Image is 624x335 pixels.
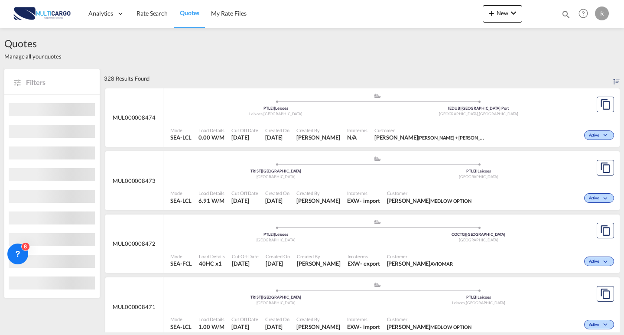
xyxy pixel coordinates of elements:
span: Mode [170,316,192,322]
div: EXW [347,197,360,205]
span: COCTG [GEOGRAPHIC_DATA] [452,232,505,237]
span: [GEOGRAPHIC_DATA] [459,237,498,242]
span: Load Details [198,127,224,133]
span: Filters [26,78,91,87]
span: New [486,10,519,16]
span: Cesar Teixeira [296,197,340,205]
md-icon: assets/icons/custom/copyQuote.svg [600,99,611,110]
span: Incoterms [348,253,380,260]
img: 82db67801a5411eeacfdbd8acfa81e61.png [13,4,71,23]
span: 17 Sep 2025 [265,197,289,205]
span: Cut Off Date [231,316,258,322]
span: 17 Sep 2025 [265,323,289,331]
span: MUL000008471 [113,303,156,311]
span: MEDLOW OPTION [430,324,471,330]
span: 17 Sep 2025 [231,323,258,331]
div: 328 Results Found [104,69,149,88]
div: MUL000008474 assets/icons/custom/ship-fill.svgassets/icons/custom/roll-o-plane.svgOriginLeixoes P... [105,88,620,147]
div: MUL000008473 assets/icons/custom/ship-fill.svgassets/icons/custom/roll-o-plane.svgOriginIstanbul ... [105,151,620,210]
span: Customer [374,127,487,133]
span: MUL000008473 [113,177,156,185]
span: Cesar Teixeira [296,323,340,331]
md-icon: icon-chevron-down [508,8,519,18]
span: Created On [265,127,289,133]
span: Load Details [198,190,224,196]
span: Active [589,133,601,139]
span: 17 Sep 2025 [266,260,290,267]
span: Customer [387,190,471,196]
div: - import [360,197,380,205]
span: 17 Sep 2025 [232,260,259,267]
md-icon: assets/icons/custom/copyQuote.svg [600,163,611,173]
span: Customer [387,253,453,260]
span: | [261,169,262,173]
span: Incoterms [347,190,380,196]
span: Cut Off Date [232,253,259,260]
div: EXW [348,260,361,267]
div: R [595,7,609,20]
span: [GEOGRAPHIC_DATA] [439,111,479,116]
span: | [274,106,275,111]
span: Created By [297,253,341,260]
span: [GEOGRAPHIC_DATA] [257,237,296,242]
div: Change Status Here [584,257,614,266]
md-icon: assets/icons/custom/ship-fill.svg [372,220,383,224]
div: EXW import [347,323,380,331]
span: SEA-FCL [170,260,192,267]
span: Mode [170,190,192,196]
span: My Rate Files [211,10,247,17]
span: Mode [170,127,192,133]
span: 6.91 W/M [198,197,224,204]
span: | [274,232,275,237]
span: Load Details [199,253,225,260]
span: , [478,111,479,116]
button: Copy Quote [597,97,614,112]
span: [GEOGRAPHIC_DATA] [479,111,518,116]
span: Customer [387,316,471,322]
button: Copy Quote [597,286,614,302]
div: Sort by: Created On [613,69,620,88]
span: PTLEI Leixoes [466,169,491,173]
span: Ricardo Santos [297,260,341,267]
md-icon: assets/icons/custom/ship-fill.svg [372,94,383,98]
span: João Costa Kuehne + Nagel S.A. [374,133,487,141]
span: PTLEI Leixoes [466,295,491,299]
div: Change Status Here [584,193,614,203]
span: [GEOGRAPHIC_DATA] [459,174,498,179]
span: Mode [170,253,192,260]
md-icon: icon-chevron-down [601,196,612,201]
span: | [460,106,461,111]
md-icon: assets/icons/custom/copyQuote.svg [600,225,611,236]
span: Help [576,6,591,21]
span: MEDLOW OPTION [430,198,471,204]
div: Change Status Here [584,320,614,329]
span: Load Details [198,316,224,322]
div: icon-magnify [561,10,571,23]
span: Created By [296,127,340,133]
span: Leixoes [452,300,466,305]
span: [GEOGRAPHIC_DATA] [257,174,296,179]
span: IEDUB [GEOGRAPHIC_DATA] Port [448,106,509,111]
span: PTLEI Leixoes [263,106,288,111]
md-icon: icon-chevron-down [601,133,612,138]
md-icon: assets/icons/custom/ship-fill.svg [372,156,383,161]
span: 1.00 W/M [198,323,224,330]
span: TRIST [GEOGRAPHIC_DATA] [250,295,301,299]
span: 0.00 W/M [198,134,224,141]
span: PTLEI Leixoes [263,232,288,237]
button: Copy Quote [597,160,614,176]
span: [PERSON_NAME] + [PERSON_NAME] [418,134,494,141]
div: EXW [347,323,360,331]
span: SEA-LCL [170,133,192,141]
span: Incoterms [347,316,380,322]
span: Quotes [4,36,62,50]
div: EXW import [347,197,380,205]
span: Active [589,195,601,202]
span: Rui Pereira MEDLOW OPTION [387,197,471,205]
span: Analytics [88,9,113,18]
md-icon: icon-plus 400-fg [486,8,497,18]
span: AVIOMAR [430,261,452,267]
md-icon: icon-magnify [561,10,571,19]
